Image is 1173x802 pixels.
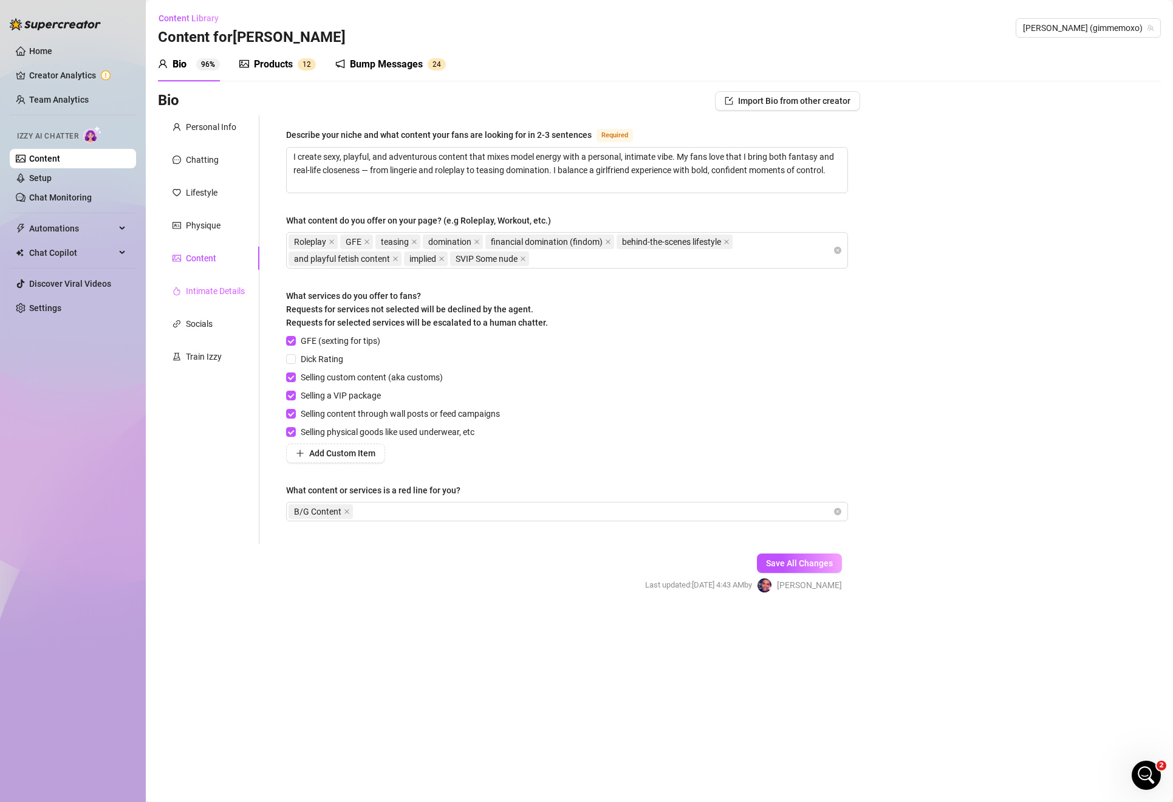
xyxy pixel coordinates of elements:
span: [PERSON_NAME] [777,578,842,592]
span: B/G Content [289,504,353,519]
span: Selling content through wall posts or feed campaigns [296,407,505,420]
span: heart [173,188,181,197]
span: Selling custom content (aka customs) [296,371,448,384]
span: picture [173,254,181,262]
span: and playful fetish content [294,252,390,266]
button: Save All Changes [757,554,842,573]
span: disappointed reaction [162,676,193,701]
label: What content or services is a red line for you? [286,484,469,497]
span: close [605,239,611,245]
button: Add Custom Item [286,444,385,463]
span: fire [173,287,181,295]
span: implied [409,252,436,266]
a: Discover Viral Videos [29,279,111,289]
label: Describe your niche and what content your fans are looking for in 2-3 sentences [286,128,646,142]
a: Content [29,154,60,163]
span: idcard [173,221,181,230]
a: Creator Analytics exclamation-circle [29,66,126,85]
span: GFE (sexting for tips) [296,334,385,348]
div: What content or services is a red line for you? [286,484,460,497]
span: GFE [346,235,361,248]
span: close [392,256,398,262]
span: Save All Changes [766,558,833,568]
span: neutral face reaction [193,676,225,701]
span: behind-the-scenes lifestyle [617,235,733,249]
span: Selling a VIP package [296,389,386,402]
h3: Content for [PERSON_NAME] [158,28,346,47]
span: teasing [375,235,420,249]
input: What content do you offer on your page? (e.g Roleplay, Workout, etc.) [532,252,534,266]
button: go back [8,5,31,28]
div: Intimate Details [186,284,245,298]
a: Team Analytics [29,95,89,105]
span: financial domination (findom) [485,235,614,249]
span: plus [296,449,304,458]
span: Automations [29,219,115,238]
a: Setup [29,173,52,183]
div: Train Izzy [186,350,222,363]
span: smiley reaction [225,676,256,701]
span: SVIP Some nude [456,252,518,266]
span: close [520,256,526,262]
a: Chat Monitoring [29,193,92,202]
span: behind-the-scenes lifestyle [622,235,721,248]
span: Chat Copilot [29,243,115,262]
span: Import Bio from other creator [738,96,850,106]
div: Describe your niche and what content your fans are looking for in 2-3 sentences [286,128,592,142]
span: 2 [307,60,311,69]
div: Bio [173,57,186,72]
span: message [173,156,181,164]
span: teasing [381,235,409,248]
div: Chatting [186,153,219,166]
span: financial domination (findom) [491,235,603,248]
span: 2 [1157,761,1166,770]
span: implied [404,252,448,266]
button: Content Library [158,9,228,28]
a: Open in help center [160,716,258,725]
span: Izzy AI Chatter [17,131,78,142]
a: Settings [29,303,61,313]
span: Dick Rating [296,352,348,366]
span: import [725,97,733,105]
span: domination [428,235,471,248]
span: B/G Content [294,505,341,518]
span: close [344,509,350,515]
span: and playful fetish content [289,252,402,266]
div: Bump Messages [350,57,423,72]
span: notification [335,59,345,69]
iframe: Intercom live chat [1132,761,1161,790]
span: 😞 [168,676,186,701]
span: experiment [173,352,181,361]
span: close [329,239,335,245]
span: close [411,239,417,245]
span: Last updated: [DATE] 4:43 AM by [645,579,752,591]
span: link [173,320,181,328]
span: domination [423,235,483,249]
span: Add Custom Item [309,448,375,458]
img: Jay Richardson [757,578,771,592]
textarea: Describe your niche and what content your fans are looking for in 2-3 sentences [287,148,847,193]
div: What content do you offer on your page? (e.g Roleplay, Workout, etc.) [286,214,551,227]
h3: Bio [158,91,179,111]
input: What content or services is a red line for you? [355,504,358,519]
span: user [158,59,168,69]
label: What content do you offer on your page? (e.g Roleplay, Workout, etc.) [286,214,559,227]
a: Home [29,46,52,56]
span: close-circle [834,247,841,254]
span: picture [239,59,249,69]
img: AI Chatter [83,126,102,143]
sup: 12 [298,58,316,70]
div: Socials [186,317,213,331]
span: thunderbolt [16,224,26,233]
span: close [723,239,730,245]
span: team [1147,24,1154,32]
div: Lifestyle [186,186,217,199]
div: Products [254,57,293,72]
span: Anthia (gimmemoxo) [1023,19,1154,37]
span: Roleplay [294,235,326,248]
div: Content [186,252,216,265]
sup: 24 [428,58,446,70]
span: close [364,239,370,245]
span: close [474,239,480,245]
img: Chat Copilot [16,248,24,257]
